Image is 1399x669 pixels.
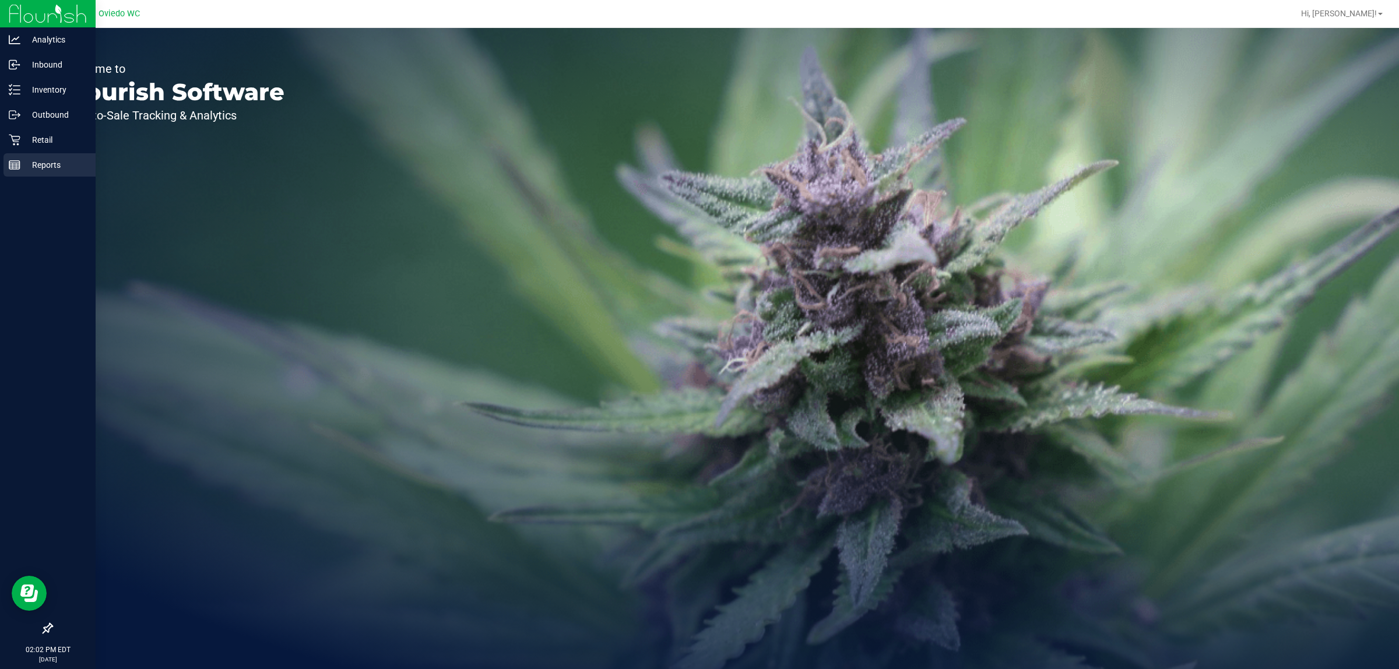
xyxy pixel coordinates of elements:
[5,645,90,655] p: 02:02 PM EDT
[9,134,20,146] inline-svg: Retail
[20,83,90,97] p: Inventory
[5,655,90,664] p: [DATE]
[99,9,140,19] span: Oviedo WC
[63,110,284,121] p: Seed-to-Sale Tracking & Analytics
[20,158,90,172] p: Reports
[20,58,90,72] p: Inbound
[9,59,20,71] inline-svg: Inbound
[1301,9,1377,18] span: Hi, [PERSON_NAME]!
[20,108,90,122] p: Outbound
[63,63,284,75] p: Welcome to
[9,109,20,121] inline-svg: Outbound
[20,133,90,147] p: Retail
[9,84,20,96] inline-svg: Inventory
[9,159,20,171] inline-svg: Reports
[63,80,284,104] p: Flourish Software
[9,34,20,45] inline-svg: Analytics
[20,33,90,47] p: Analytics
[12,576,47,611] iframe: Resource center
